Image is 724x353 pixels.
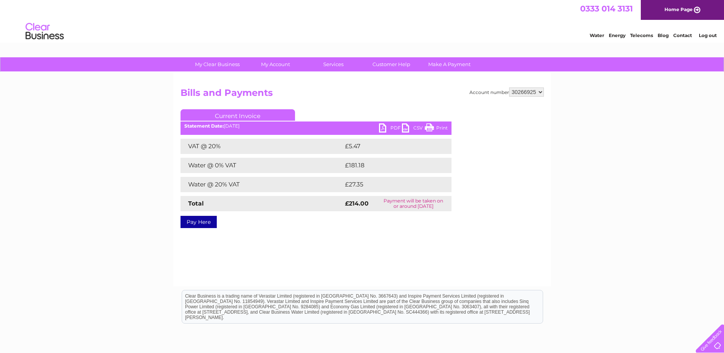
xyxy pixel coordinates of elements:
[343,177,435,192] td: £27.35
[343,139,434,154] td: £5.47
[379,123,402,134] a: PDF
[181,158,343,173] td: Water @ 0% VAT
[590,32,604,38] a: Water
[673,32,692,38] a: Contact
[181,123,451,129] div: [DATE]
[402,123,425,134] a: CSV
[302,57,365,71] a: Services
[181,87,544,102] h2: Bills and Payments
[658,32,669,38] a: Blog
[345,200,369,207] strong: £214.00
[580,4,633,13] a: 0333 014 3131
[25,20,64,43] img: logo.png
[188,200,204,207] strong: Total
[469,87,544,97] div: Account number
[181,177,343,192] td: Water @ 20% VAT
[630,32,653,38] a: Telecoms
[181,139,343,154] td: VAT @ 20%
[609,32,626,38] a: Energy
[699,32,717,38] a: Log out
[425,123,448,134] a: Print
[418,57,481,71] a: Make A Payment
[376,196,451,211] td: Payment will be taken on or around [DATE]
[186,57,249,71] a: My Clear Business
[343,158,436,173] td: £181.18
[181,216,217,228] a: Pay Here
[360,57,423,71] a: Customer Help
[244,57,307,71] a: My Account
[182,4,543,37] div: Clear Business is a trading name of Verastar Limited (registered in [GEOGRAPHIC_DATA] No. 3667643...
[184,123,224,129] b: Statement Date:
[181,109,295,121] a: Current Invoice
